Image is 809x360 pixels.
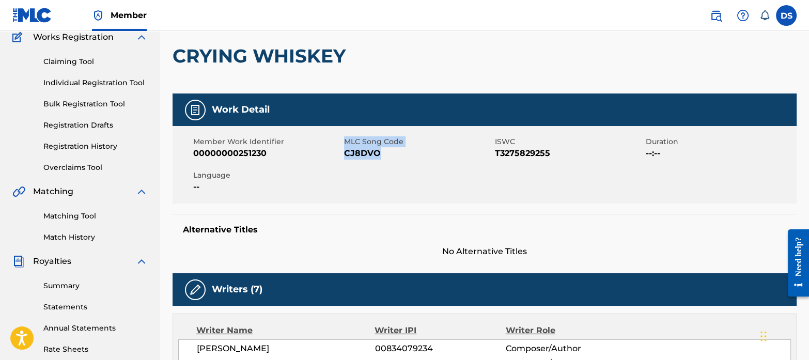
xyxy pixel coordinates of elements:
[189,104,201,116] img: Work Detail
[757,310,809,360] iframe: Chat Widget
[173,245,797,258] span: No Alternative Titles
[43,344,148,355] a: Rate Sheets
[173,44,351,68] h2: CRYING WHISKEY
[212,284,262,295] h5: Writers (7)
[135,255,148,268] img: expand
[12,8,52,23] img: MLC Logo
[43,232,148,243] a: Match History
[196,324,375,337] div: Writer Name
[780,221,809,304] iframe: Resource Center
[193,136,341,147] span: Member Work Identifier
[646,147,794,160] span: --:--
[43,162,148,173] a: Overclaims Tool
[43,302,148,312] a: Statements
[760,321,767,352] div: Drag
[189,284,201,296] img: Writers
[193,170,341,181] span: Language
[12,185,25,198] img: Matching
[495,136,643,147] span: ISWC
[183,225,786,235] h5: Alternative Titles
[135,31,148,43] img: expand
[495,147,643,160] span: T3275829255
[43,99,148,109] a: Bulk Registration Tool
[505,342,624,355] span: Composer/Author
[12,31,26,43] img: Works Registration
[43,211,148,222] a: Matching Tool
[43,141,148,152] a: Registration History
[33,31,114,43] span: Works Registration
[43,120,148,131] a: Registration Drafts
[92,9,104,22] img: Top Rightsholder
[375,324,505,337] div: Writer IPI
[759,10,770,21] div: Notifications
[737,9,749,22] img: help
[43,56,148,67] a: Claiming Tool
[43,77,148,88] a: Individual Registration Tool
[43,323,148,334] a: Annual Statements
[197,342,375,355] span: [PERSON_NAME]
[375,342,506,355] span: 00834079234
[710,9,722,22] img: search
[43,280,148,291] a: Summary
[706,5,726,26] a: Public Search
[33,255,71,268] span: Royalties
[212,104,270,116] h5: Work Detail
[33,185,73,198] span: Matching
[506,324,625,337] div: Writer Role
[12,255,25,268] img: Royalties
[344,136,492,147] span: MLC Song Code
[193,147,341,160] span: 00000000251230
[776,5,797,26] div: User Menu
[135,185,148,198] img: expand
[111,9,147,21] span: Member
[193,181,341,193] span: --
[733,5,753,26] div: Help
[646,136,794,147] span: Duration
[344,147,492,160] span: CJ8DVO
